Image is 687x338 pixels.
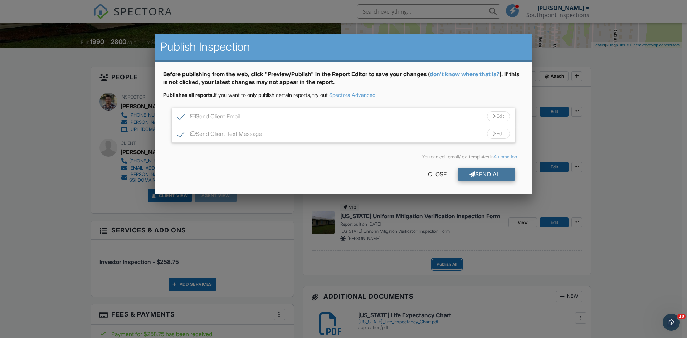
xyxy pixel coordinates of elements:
a: don't know where that is? [430,70,500,78]
span: If you want to only publish certain reports, try out [163,92,328,98]
iframe: Intercom live chat [663,314,680,331]
h2: Publish Inspection [160,40,527,54]
div: Before publishing from the web, click "Preview/Publish" in the Report Editor to save your changes... [163,70,524,92]
strong: Publishes all reports. [163,92,214,98]
div: Edit [487,111,510,121]
label: Send Client Text Message [177,131,262,139]
span: 10 [677,314,686,319]
a: Automation [494,154,517,160]
div: Edit [487,129,510,139]
div: Close [416,168,458,181]
label: Send Client Email [177,113,240,122]
a: Spectora Advanced [329,92,375,98]
div: You can edit email/text templates in . [169,154,518,160]
div: Send All [458,168,515,181]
